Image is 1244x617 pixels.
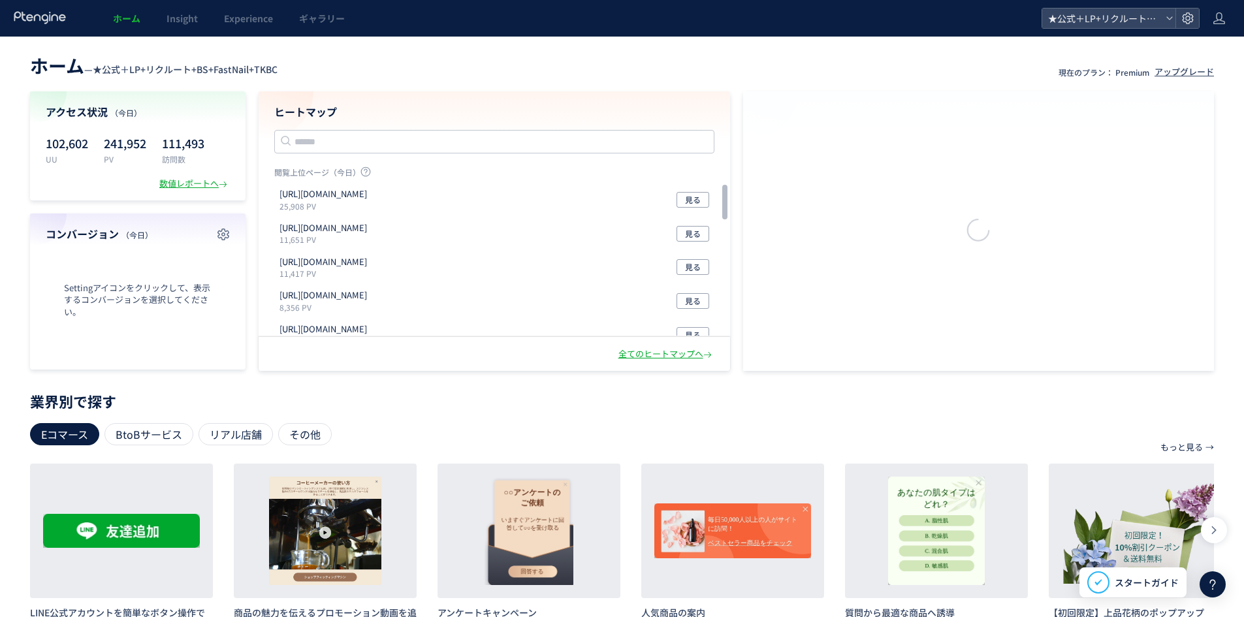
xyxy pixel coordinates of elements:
p: もっと見る [1160,436,1203,458]
p: https://fastnail.app [279,188,367,200]
p: 5,080 PV [279,336,372,347]
button: 見る [677,226,709,242]
p: 訪問数 [162,153,204,165]
span: （今日） [110,107,142,118]
p: → [1205,436,1214,458]
div: BtoBサービス [104,423,193,445]
p: 25,908 PV [279,200,372,212]
p: 102,602 [46,133,88,153]
p: https://t-c-b-biyougeka.com [279,323,367,336]
span: 見る [685,293,701,309]
span: Settingアイコンをクリックして、表示するコンバージョンを選択してください。 [46,282,230,319]
span: スタートガイド [1115,576,1179,590]
span: （今日） [121,229,153,240]
span: 見る [685,327,701,343]
p: 241,952 [104,133,146,153]
div: リアル店舗 [199,423,273,445]
span: ギャラリー [299,12,345,25]
p: PV [104,153,146,165]
h4: アクセス状況 [46,104,230,119]
p: 11,651 PV [279,234,372,245]
h4: コンバージョン [46,227,230,242]
p: UU [46,153,88,165]
span: 見る [685,192,701,208]
p: 閲覧上位ページ（今日） [274,166,714,183]
p: https://tcb-beauty.net/menu/monitor_all [279,289,367,302]
div: 数値レポートへ [159,178,230,190]
p: 8,356 PV [279,302,372,313]
button: 見る [677,192,709,208]
button: 見る [677,327,709,343]
span: Insight [167,12,198,25]
div: 全てのヒートマップへ [618,348,714,360]
button: 見る [677,293,709,309]
p: https://fastnail.app/search/result [279,222,367,234]
span: 見る [685,259,701,275]
div: Eコマース [30,423,99,445]
span: ★公式＋LP+リクルート+BS+FastNail+TKBC [1044,8,1160,28]
span: Experience [224,12,273,25]
p: https://tcb-beauty.net/menu/bnls-diet [279,256,367,268]
h4: ヒートマップ [274,104,714,119]
span: ホーム [30,52,84,78]
div: — [30,52,278,78]
p: 現在のプラン： Premium [1059,67,1149,78]
div: その他 [278,423,332,445]
span: ホーム [113,12,140,25]
p: 11,417 PV [279,268,372,279]
p: 業界別で探す [30,397,1214,405]
p: 111,493 [162,133,204,153]
button: 見る [677,259,709,275]
span: ★公式＋LP+リクルート+BS+FastNail+TKBC [93,63,278,76]
div: アップグレード [1155,66,1214,78]
span: 見る [685,226,701,242]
